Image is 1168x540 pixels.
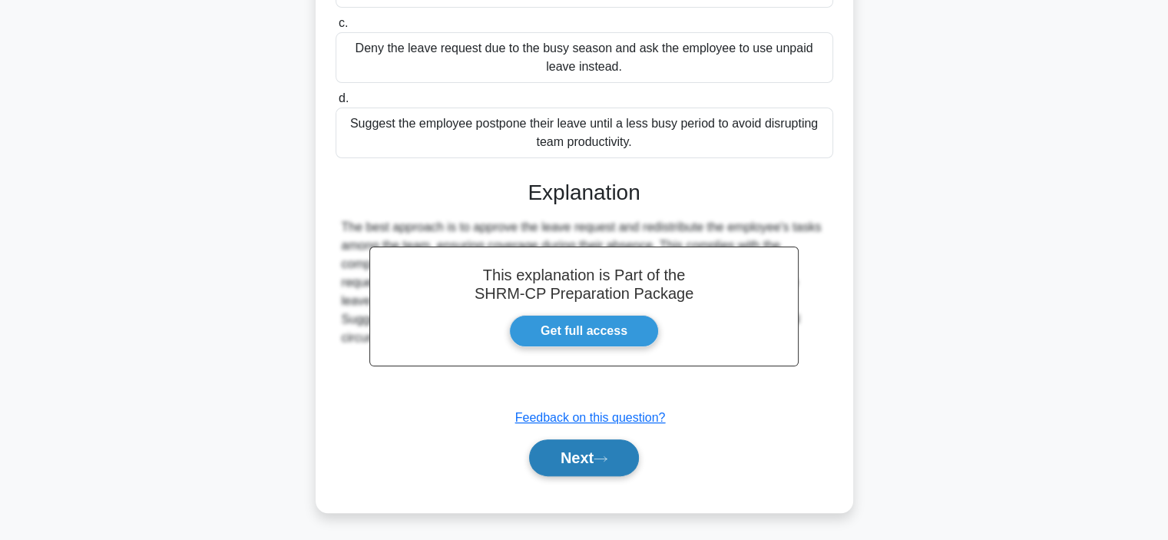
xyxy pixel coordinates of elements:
[529,439,639,476] button: Next
[339,91,349,104] span: d.
[336,108,833,158] div: Suggest the employee postpone their leave until a less busy period to avoid disrupting team produ...
[339,16,348,29] span: c.
[345,180,824,206] h3: Explanation
[515,411,666,424] a: Feedback on this question?
[509,315,659,347] a: Get full access
[342,218,827,347] div: The best approach is to approve the leave request and redistribute the employee's tasks among the...
[336,32,833,83] div: Deny the leave request due to the busy season and ask the employee to use unpaid leave instead.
